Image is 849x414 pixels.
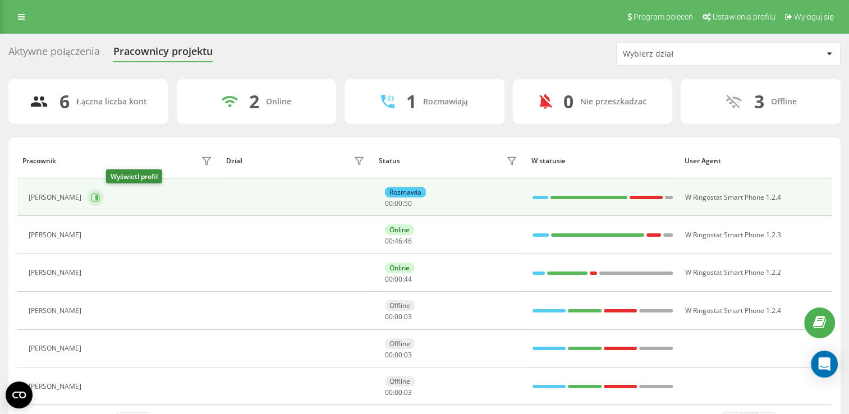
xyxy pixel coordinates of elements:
div: Status [379,157,400,165]
div: Online [266,97,291,107]
div: 3 [754,91,764,112]
div: Pracownik [22,157,56,165]
div: Open Intercom Messenger [811,351,838,378]
div: Offline [771,97,797,107]
div: Online [385,224,414,235]
div: : : [385,389,412,397]
span: 03 [404,312,412,321]
span: 46 [404,236,412,246]
span: 00 [385,350,393,360]
span: Program poleceń [634,12,693,21]
span: 00 [394,312,402,321]
div: [PERSON_NAME] [29,269,84,277]
div: : : [385,200,412,208]
div: Wyświetl profil [106,169,162,183]
span: 00 [385,274,393,284]
div: Offline [385,300,415,311]
div: : : [385,351,412,359]
span: Ustawienia profilu [713,12,775,21]
div: 0 [563,91,573,112]
div: : : [385,275,412,283]
span: 44 [404,274,412,284]
span: 00 [394,388,402,397]
div: Offline [385,338,415,349]
span: 00 [385,236,393,246]
div: : : [385,237,412,245]
span: 00 [394,274,402,284]
div: Łączna liczba kont [76,97,147,107]
span: W Ringostat Smart Phone 1.2.2 [685,268,781,277]
span: 00 [385,199,393,208]
div: Aktywne połączenia [8,45,100,63]
div: [PERSON_NAME] [29,307,84,315]
div: Offline [385,376,415,387]
div: [PERSON_NAME] [29,383,84,390]
div: 2 [249,91,259,112]
span: 00 [394,350,402,360]
div: 1 [406,91,416,112]
div: 6 [59,91,70,112]
span: 00 [385,312,393,321]
div: W statusie [531,157,673,165]
div: Rozmawia [385,187,426,197]
div: User Agent [684,157,826,165]
span: 46 [394,236,402,246]
div: [PERSON_NAME] [29,231,84,239]
div: Nie przeszkadzać [580,97,646,107]
span: Wyloguj się [794,12,834,21]
span: 03 [404,350,412,360]
span: W Ringostat Smart Phone 1.2.4 [685,192,781,202]
span: 00 [394,199,402,208]
div: [PERSON_NAME] [29,194,84,201]
span: W Ringostat Smart Phone 1.2.3 [685,230,781,240]
span: 00 [385,388,393,397]
div: Online [385,263,414,273]
div: Pracownicy projektu [113,45,213,63]
div: Dział [226,157,242,165]
span: W Ringostat Smart Phone 1.2.4 [685,306,781,315]
button: Open CMP widget [6,381,33,408]
div: Rozmawiają [423,97,467,107]
div: Wybierz dział [623,49,757,59]
div: [PERSON_NAME] [29,344,84,352]
span: 50 [404,199,412,208]
span: 03 [404,388,412,397]
div: : : [385,313,412,321]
